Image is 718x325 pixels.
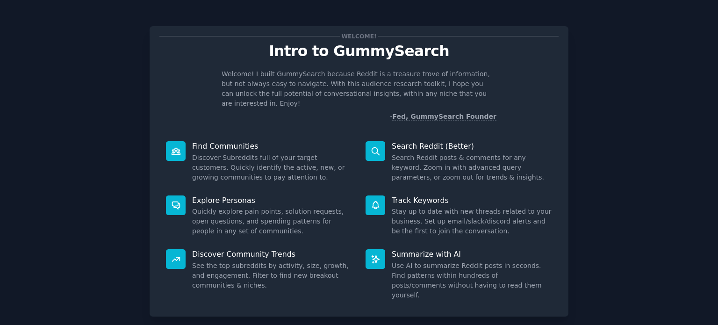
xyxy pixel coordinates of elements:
p: Welcome! I built GummySearch because Reddit is a treasure trove of information, but not always ea... [222,69,496,108]
p: Intro to GummySearch [159,43,559,59]
dd: See the top subreddits by activity, size, growth, and engagement. Filter to find new breakout com... [192,261,352,290]
p: Discover Community Trends [192,249,352,259]
dd: Quickly explore pain points, solution requests, open questions, and spending patterns for people ... [192,207,352,236]
dd: Discover Subreddits full of your target customers. Quickly identify the active, new, or growing c... [192,153,352,182]
p: Track Keywords [392,195,552,205]
a: Fed, GummySearch Founder [392,113,496,121]
div: - [390,112,496,122]
p: Search Reddit (Better) [392,141,552,151]
dd: Stay up to date with new threads related to your business. Set up email/slack/discord alerts and ... [392,207,552,236]
p: Summarize with AI [392,249,552,259]
span: Welcome! [340,31,378,41]
dd: Use AI to summarize Reddit posts in seconds. Find patterns within hundreds of posts/comments with... [392,261,552,300]
p: Explore Personas [192,195,352,205]
dd: Search Reddit posts & comments for any keyword. Zoom in with advanced query parameters, or zoom o... [392,153,552,182]
p: Find Communities [192,141,352,151]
